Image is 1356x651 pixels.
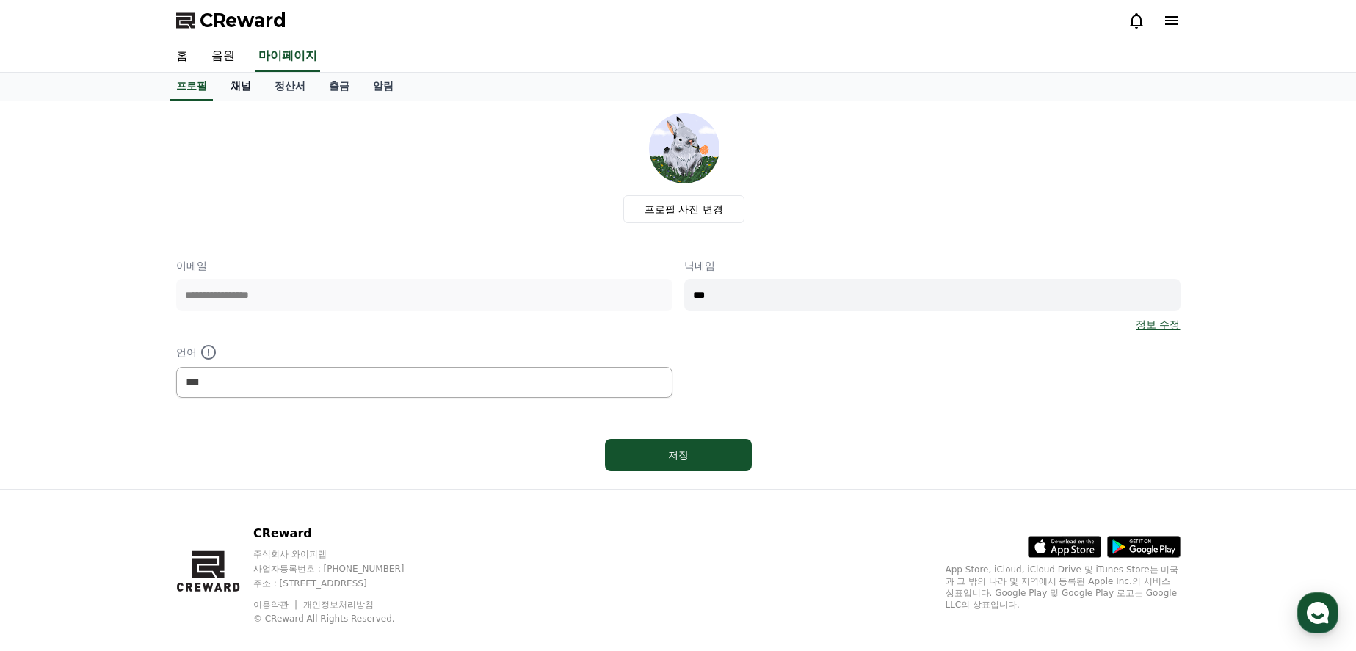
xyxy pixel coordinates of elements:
span: 설정 [227,487,244,499]
a: 대화 [97,465,189,502]
label: 프로필 사진 변경 [623,195,744,223]
p: © CReward All Rights Reserved. [253,613,432,625]
a: 정산서 [263,73,317,101]
p: App Store, iCloud, iCloud Drive 및 iTunes Store는 미국과 그 밖의 나라 및 지역에서 등록된 Apple Inc.의 서비스 상표입니다. Goo... [946,564,1181,611]
a: 정보 수정 [1136,317,1180,332]
a: 개인정보처리방침 [303,600,374,610]
img: profile_image [649,113,719,183]
span: 홈 [46,487,55,499]
p: 사업자등록번호 : [PHONE_NUMBER] [253,563,432,575]
span: CReward [200,9,286,32]
p: CReward [253,525,432,542]
button: 저장 [605,439,752,471]
a: 마이페이지 [255,41,320,72]
a: 음원 [200,41,247,72]
p: 주식회사 와이피랩 [253,548,432,560]
div: 저장 [634,448,722,462]
a: 홈 [4,465,97,502]
a: 출금 [317,73,361,101]
p: 이메일 [176,258,672,273]
p: 주소 : [STREET_ADDRESS] [253,578,432,589]
a: 알림 [361,73,405,101]
a: 이용약관 [253,600,300,610]
p: 언어 [176,343,672,361]
p: 닉네임 [684,258,1181,273]
a: 설정 [189,465,282,502]
a: CReward [176,9,286,32]
a: 프로필 [170,73,213,101]
span: 대화 [134,488,152,500]
a: 채널 [219,73,263,101]
a: 홈 [164,41,200,72]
